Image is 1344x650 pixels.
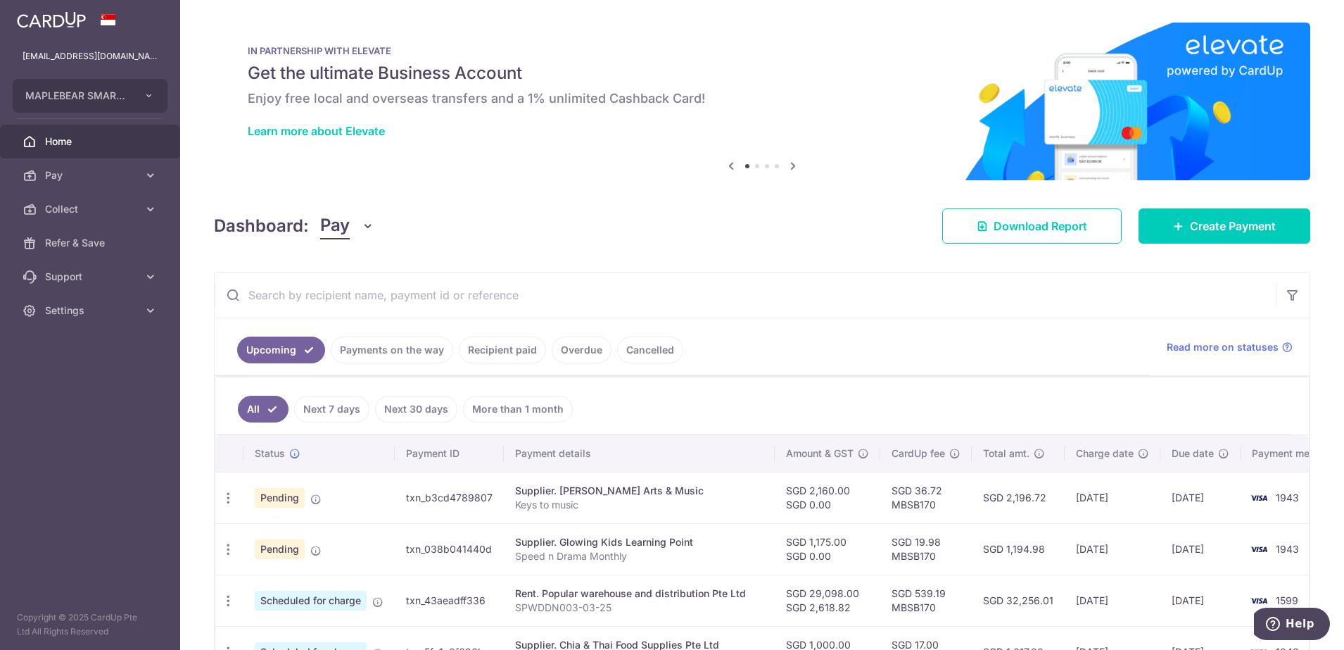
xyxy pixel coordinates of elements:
a: Next 7 days [294,396,369,423]
span: Home [45,135,138,149]
td: [DATE] [1160,523,1241,575]
a: More than 1 month [463,396,573,423]
td: SGD 29,098.00 SGD 2,618.82 [775,575,880,626]
a: Upcoming [237,337,325,363]
span: Total amt. [983,446,1029,461]
td: SGD 2,196.72 [972,472,1065,523]
img: Bank Card [1245,592,1273,609]
a: Download Report [942,208,1122,244]
a: Overdue [552,337,611,363]
a: Read more on statuses [1167,340,1293,354]
div: Supplier. Glowing Kids Learning Point [515,535,763,549]
div: Rent. Popular warehouse and distribution Pte Ltd [515,587,763,601]
td: [DATE] [1065,523,1160,575]
td: SGD 32,256.01 [972,575,1065,626]
td: SGD 19.98 MBSB170 [880,523,972,575]
a: Payments on the way [331,337,453,363]
td: txn_b3cd4789807 [395,472,504,523]
span: Pay [320,213,350,239]
td: SGD 1,175.00 SGD 0.00 [775,523,880,575]
span: Status [255,446,285,461]
a: Learn more about Elevate [248,124,385,138]
span: CardUp fee [892,446,945,461]
p: [EMAIL_ADDRESS][DOMAIN_NAME] [23,49,158,63]
span: Read more on statuses [1167,340,1279,354]
h4: Dashboard: [214,213,309,239]
span: Charge date [1076,446,1134,461]
td: [DATE] [1065,575,1160,626]
td: [DATE] [1065,472,1160,523]
img: CardUp [17,11,86,28]
span: Due date [1172,446,1214,461]
h6: Enjoy free local and overseas transfers and a 1% unlimited Cashback Card! [248,90,1276,107]
span: Collect [45,202,138,216]
span: Pending [255,488,305,508]
td: txn_43aeadff336 [395,575,504,626]
td: SGD 1,194.98 [972,523,1065,575]
span: Support [45,270,138,284]
span: Pay [45,168,138,182]
img: Renovation banner [214,23,1310,180]
td: SGD 539.19 MBSB170 [880,575,972,626]
td: SGD 2,160.00 SGD 0.00 [775,472,880,523]
a: Create Payment [1139,208,1310,244]
span: Amount & GST [786,446,854,461]
td: [DATE] [1160,575,1241,626]
span: 1943 [1276,492,1299,504]
td: SGD 36.72 MBSB170 [880,472,972,523]
span: Pending [255,539,305,559]
span: Settings [45,304,138,318]
span: MAPLEBEAR SMART LEARNERS PTE. LTD. [25,89,129,103]
img: Bank Card [1245,541,1273,558]
input: Search by recipient name, payment id or reference [215,273,1276,318]
span: 1943 [1276,543,1299,555]
button: MAPLEBEAR SMART LEARNERS PTE. LTD. [13,79,167,113]
span: Create Payment [1190,218,1276,235]
p: SPWDDN003-03-25 [515,601,763,615]
td: [DATE] [1160,472,1241,523]
span: Refer & Save [45,236,138,250]
span: Scheduled for charge [255,591,367,611]
div: Supplier. [PERSON_NAME] Arts & Music [515,484,763,498]
span: Download Report [994,218,1087,235]
td: txn_038b041440d [395,523,504,575]
a: Next 30 days [375,396,457,423]
h5: Get the ultimate Business Account [248,62,1276,85]
p: Speed n Drama Monthly [515,549,763,563]
th: Payment ID [395,435,504,472]
a: Cancelled [617,337,683,363]
p: Keys to music [515,498,763,512]
th: Payment details [504,435,775,472]
button: Pay [320,213,374,239]
a: Recipient paid [459,337,546,363]
iframe: Opens a widget where you can find more information [1254,608,1330,643]
p: IN PARTNERSHIP WITH ELEVATE [248,45,1276,56]
img: Bank Card [1245,489,1273,506]
span: 1599 [1276,594,1298,606]
a: All [238,396,289,423]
